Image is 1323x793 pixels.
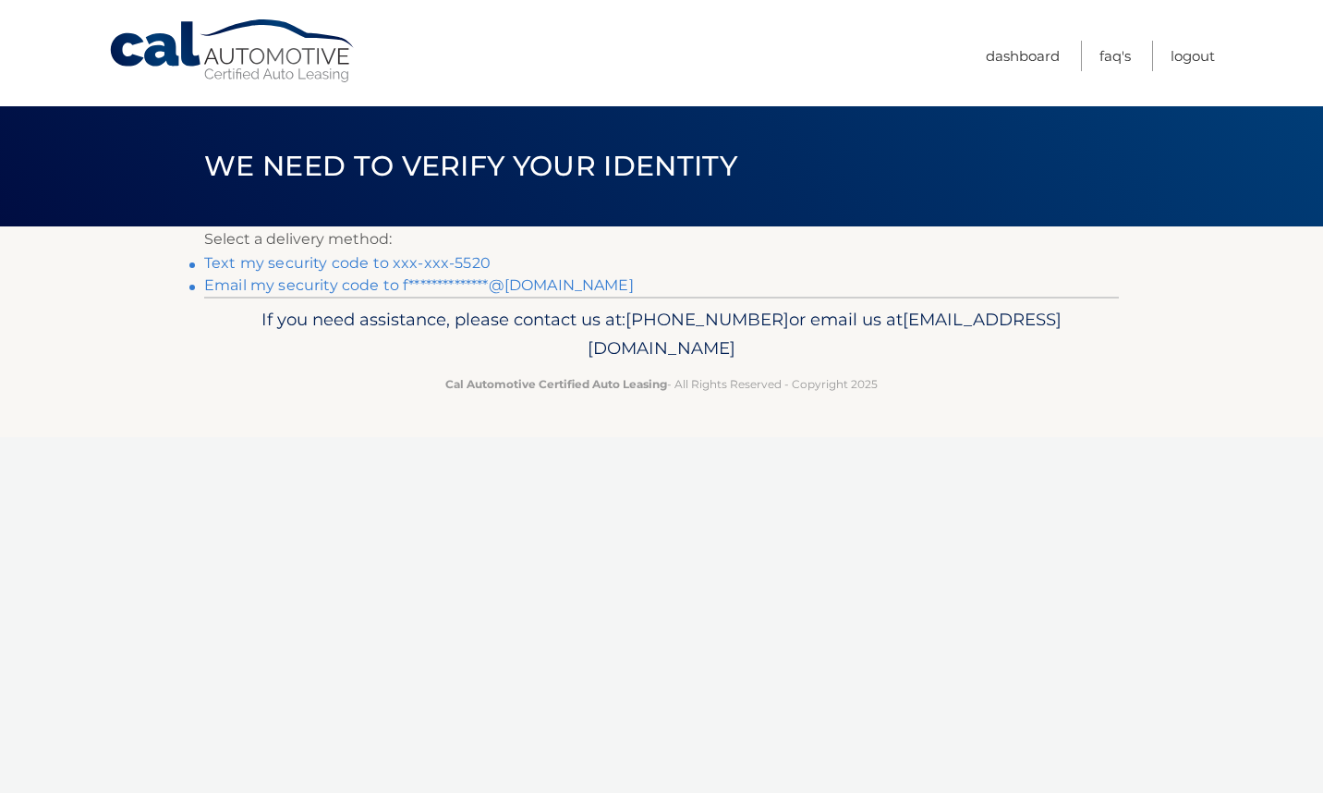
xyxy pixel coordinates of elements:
[1099,41,1131,71] a: FAQ's
[204,254,491,272] a: Text my security code to xxx-xxx-5520
[204,226,1119,252] p: Select a delivery method:
[986,41,1060,71] a: Dashboard
[216,305,1107,364] p: If you need assistance, please contact us at: or email us at
[625,309,789,330] span: [PHONE_NUMBER]
[216,374,1107,394] p: - All Rights Reserved - Copyright 2025
[1171,41,1215,71] a: Logout
[445,377,667,391] strong: Cal Automotive Certified Auto Leasing
[204,149,737,183] span: We need to verify your identity
[108,18,358,84] a: Cal Automotive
